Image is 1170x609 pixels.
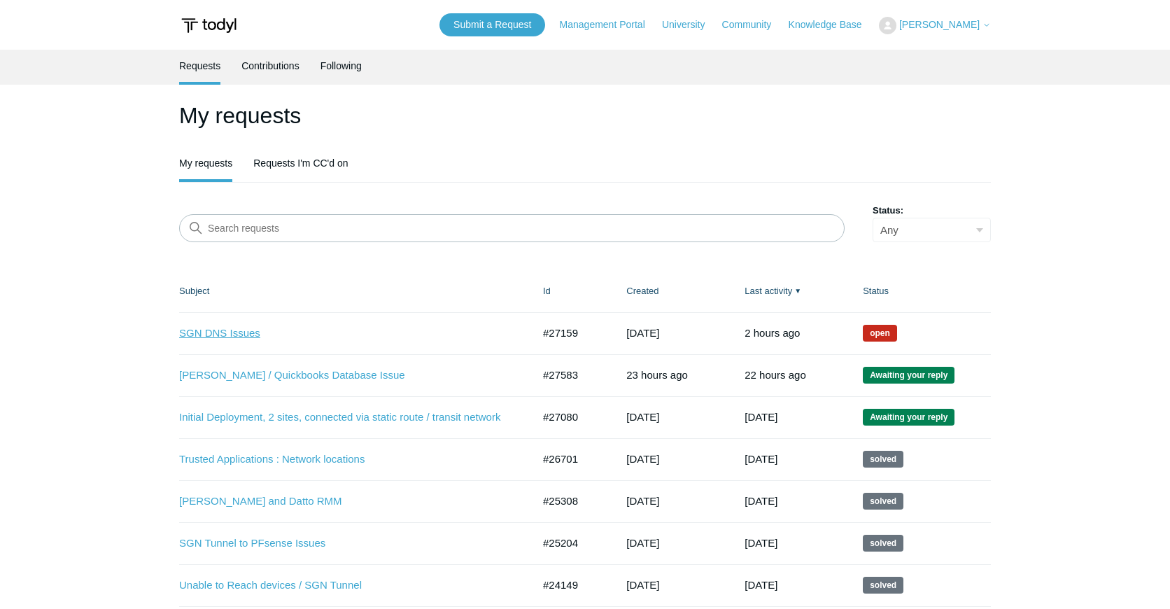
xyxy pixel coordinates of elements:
time: 08/21/2025, 10:44 [626,369,688,381]
time: 08/08/2025, 08:45 [626,327,659,339]
a: Created [626,286,658,296]
img: Todyl Support Center Help Center home page [179,13,239,38]
time: 05/30/2025, 11:25 [626,537,659,549]
span: We are working on a response for you [863,325,897,342]
span: ▼ [794,286,801,296]
th: Status [849,270,991,312]
span: We are waiting for you to respond [863,367,954,384]
a: Management Portal [560,17,659,32]
a: Initial Deployment, 2 sites, connected via static route / transit network [179,409,512,426]
label: Status: [873,204,991,218]
time: 08/18/2025, 18:02 [745,411,777,423]
span: This request has been solved [863,451,903,468]
time: 06/24/2025, 17:02 [745,537,777,549]
td: #27080 [529,396,612,438]
a: University [662,17,719,32]
td: #25308 [529,480,612,522]
span: We are waiting for you to respond [863,409,954,426]
h1: My requests [179,99,991,132]
td: #25204 [529,522,612,564]
a: Knowledge Base [789,17,876,32]
time: 07/24/2025, 10:05 [626,453,659,465]
time: 07/09/2025, 14:02 [745,495,777,507]
a: Submit a Request [439,13,545,36]
a: [PERSON_NAME] / Quickbooks Database Issue [179,367,512,384]
time: 08/22/2025, 07:01 [745,327,800,339]
td: #24149 [529,564,612,606]
a: Following [320,50,362,82]
a: Requests [179,50,220,82]
span: This request has been solved [863,535,903,552]
span: This request has been solved [863,493,903,510]
a: Requests I'm CC'd on [253,147,348,179]
time: 08/21/2025, 11:07 [745,369,806,381]
button: [PERSON_NAME] [879,17,991,34]
a: Community [722,17,786,32]
td: #26701 [529,438,612,480]
a: Last activity▼ [745,286,792,296]
td: #27583 [529,354,612,396]
a: My requests [179,147,232,179]
time: 06/04/2025, 16:24 [626,495,659,507]
a: [PERSON_NAME] and Datto RMM [179,493,512,510]
th: Subject [179,270,529,312]
time: 04/09/2025, 12:55 [626,579,659,591]
input: Search requests [179,214,845,242]
span: [PERSON_NAME] [899,19,980,30]
td: #27159 [529,312,612,354]
th: Id [529,270,612,312]
span: This request has been solved [863,577,903,594]
a: Trusted Applications : Network locations [179,451,512,468]
time: 05/08/2025, 11:02 [745,579,777,591]
a: SGN Tunnel to PFsense Issues [179,535,512,552]
a: Unable to Reach devices / SGN Tunnel [179,577,512,594]
a: SGN DNS Issues [179,325,512,342]
a: Contributions [241,50,299,82]
time: 08/06/2025, 11:50 [626,411,659,423]
time: 08/05/2025, 17:03 [745,453,777,465]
